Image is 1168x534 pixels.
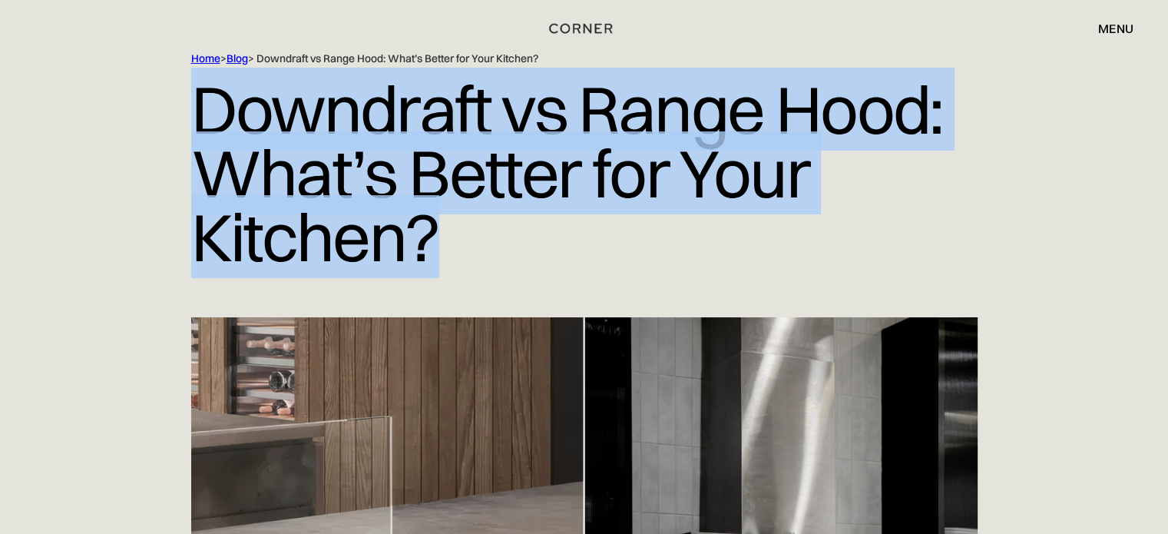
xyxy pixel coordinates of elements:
[191,51,913,66] div: > > Downdraft vs Range Hood: What’s Better for Your Kitchen?
[1083,15,1133,41] div: menu
[191,51,220,65] a: Home
[191,66,978,280] h1: Downdraft vs Range Hood: What’s Better for Your Kitchen?
[544,18,624,38] a: home
[1098,22,1133,35] div: menu
[227,51,248,65] a: Blog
